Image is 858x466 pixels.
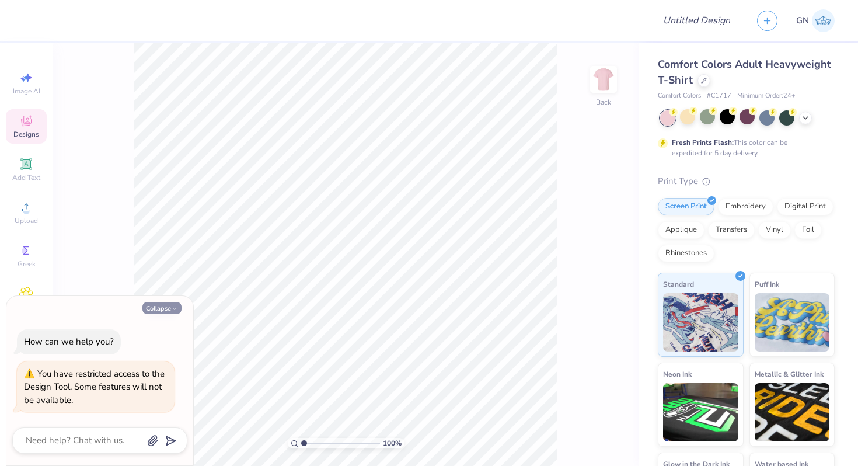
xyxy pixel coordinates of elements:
a: GN [796,9,835,32]
span: Comfort Colors Adult Heavyweight T-Shirt [658,57,831,87]
div: How can we help you? [24,336,114,347]
img: Neon Ink [663,383,738,441]
strong: Fresh Prints Flash: [672,138,734,147]
span: Designs [13,130,39,139]
img: Back [592,68,615,91]
div: Screen Print [658,198,714,215]
img: Standard [663,293,738,352]
div: Digital Print [777,198,833,215]
div: Vinyl [758,221,791,239]
div: Applique [658,221,704,239]
span: Comfort Colors [658,91,701,101]
span: Standard [663,278,694,290]
div: Foil [794,221,822,239]
span: Puff Ink [755,278,779,290]
span: Metallic & Glitter Ink [755,368,824,380]
div: This color can be expedited for 5 day delivery. [672,137,815,158]
span: Upload [15,216,38,225]
div: Embroidery [718,198,773,215]
div: Back [596,97,611,107]
div: Print Type [658,175,835,188]
span: Minimum Order: 24 + [737,91,796,101]
span: Greek [18,259,36,269]
img: George Nikhil Musunoor [812,9,835,32]
div: Transfers [708,221,755,239]
div: Rhinestones [658,245,714,262]
img: Metallic & Glitter Ink [755,383,830,441]
button: Collapse [142,302,182,314]
span: Add Text [12,173,40,182]
span: Neon Ink [663,368,692,380]
span: GN [796,14,809,27]
img: Puff Ink [755,293,830,352]
span: Clipart & logos [6,302,47,321]
input: Untitled Design [654,9,740,32]
span: Image AI [13,86,40,96]
span: 100 % [383,438,402,448]
span: # C1717 [707,91,731,101]
div: You have restricted access to the Design Tool. Some features will not be available. [24,368,165,406]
